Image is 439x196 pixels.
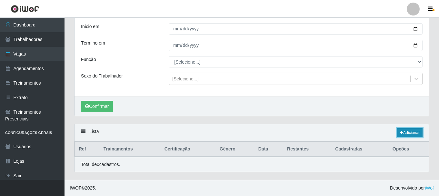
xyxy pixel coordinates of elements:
div: Lista [75,124,429,141]
label: Término em [81,40,105,46]
span: IWOF [70,185,82,191]
th: Ref [75,142,100,157]
th: Opções [389,142,429,157]
th: Gênero [216,142,254,157]
th: Restantes [283,142,331,157]
th: Trainamentos [100,142,161,157]
p: Total de 0 cadastros. [81,161,120,168]
span: Desenvolvido por [390,185,434,191]
input: 00/00/0000 [169,23,423,35]
button: Confirmar [81,101,113,112]
span: © 2025 . [70,185,96,191]
label: Início em [81,23,99,30]
label: Função [81,56,96,63]
div: [Selecione...] [172,76,198,82]
a: iWof [425,185,434,191]
th: Cadastradas [331,142,388,157]
th: Certificação [161,142,216,157]
img: CoreUI Logo [11,5,39,13]
th: Data [254,142,283,157]
label: Sexo do Trabalhador [81,73,123,79]
a: Adicionar [397,128,423,137]
input: 00/00/0000 [169,40,423,51]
